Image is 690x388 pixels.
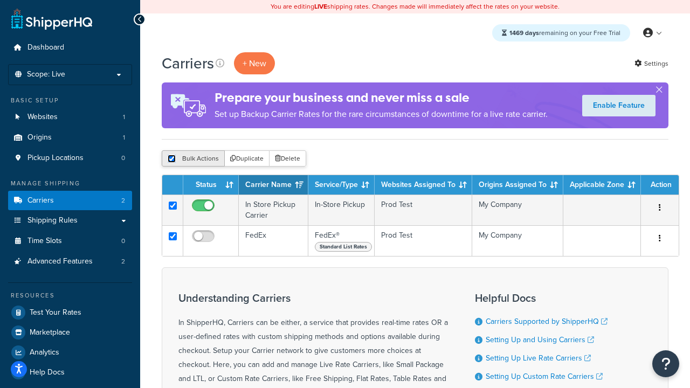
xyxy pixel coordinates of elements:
span: Origins [27,133,52,142]
a: Time Slots 0 [8,231,132,251]
span: 1 [123,113,125,122]
span: 0 [121,237,125,246]
a: Dashboard [8,38,132,58]
button: Delete [269,150,306,167]
a: Analytics [8,343,132,362]
td: In Store Pickup Carrier [239,195,308,225]
span: Standard List Rates [315,242,372,252]
p: Set up Backup Carrier Rates for the rare circumstances of downtime for a live rate carrier. [215,107,548,122]
div: Basic Setup [8,96,132,105]
span: Websites [27,113,58,122]
a: Websites 1 [8,107,132,127]
li: Pickup Locations [8,148,132,168]
a: Pickup Locations 0 [8,148,132,168]
span: 2 [121,257,125,266]
td: Prod Test [375,225,472,256]
th: Action [641,175,679,195]
button: Duplicate [224,150,270,167]
a: Setting Up Live Rate Carriers [486,352,591,364]
th: Service/Type: activate to sort column ascending [308,175,375,195]
a: Setting Up Custom Rate Carriers [486,371,603,382]
strong: 1469 days [509,28,539,38]
a: Shipping Rules [8,211,132,231]
span: Dashboard [27,43,64,52]
li: Origins [8,128,132,148]
td: My Company [472,225,563,256]
li: Carriers [8,191,132,211]
button: Open Resource Center [652,350,679,377]
span: Analytics [30,348,59,357]
div: remaining on your Free Trial [492,24,630,41]
span: Shipping Rules [27,216,78,225]
span: Time Slots [27,237,62,246]
a: ShipperHQ Home [11,8,92,30]
th: Carrier Name: activate to sort column ascending [239,175,308,195]
span: Advanced Features [27,257,93,266]
b: LIVE [314,2,327,11]
a: Help Docs [8,363,132,382]
h3: Helpful Docs [475,292,616,304]
a: Carriers 2 [8,191,132,211]
a: Origins 1 [8,128,132,148]
td: Prod Test [375,195,472,225]
span: 2 [121,196,125,205]
th: Origins Assigned To: activate to sort column ascending [472,175,563,195]
td: My Company [472,195,563,225]
h1: Carriers [162,53,214,74]
a: Settings [634,56,668,71]
a: Setting Up and Using Carriers [486,334,594,345]
span: Marketplace [30,328,70,337]
span: Carriers [27,196,54,205]
button: Bulk Actions [162,150,225,167]
td: FedEx® [308,225,375,256]
a: Marketplace [8,323,132,342]
th: Applicable Zone: activate to sort column ascending [563,175,641,195]
li: Time Slots [8,231,132,251]
a: Test Your Rates [8,303,132,322]
span: Pickup Locations [27,154,84,163]
span: Test Your Rates [30,308,81,317]
div: Resources [8,291,132,300]
a: Enable Feature [582,95,655,116]
td: FedEx [239,225,308,256]
img: ad-rules-rateshop-fe6ec290ccb7230408bd80ed9643f0289d75e0ffd9eb532fc0e269fcd187b520.png [162,82,215,128]
span: 1 [123,133,125,142]
th: Status: activate to sort column ascending [183,175,239,195]
h3: Understanding Carriers [178,292,448,304]
a: Advanced Features 2 [8,252,132,272]
h4: Prepare your business and never miss a sale [215,89,548,107]
span: Scope: Live [27,70,65,79]
div: Manage Shipping [8,179,132,188]
span: 0 [121,154,125,163]
button: + New [234,52,275,74]
span: Help Docs [30,368,65,377]
li: Advanced Features [8,252,132,272]
th: Websites Assigned To: activate to sort column ascending [375,175,472,195]
li: Websites [8,107,132,127]
td: In-Store Pickup [308,195,375,225]
a: Carriers Supported by ShipperHQ [486,316,608,327]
